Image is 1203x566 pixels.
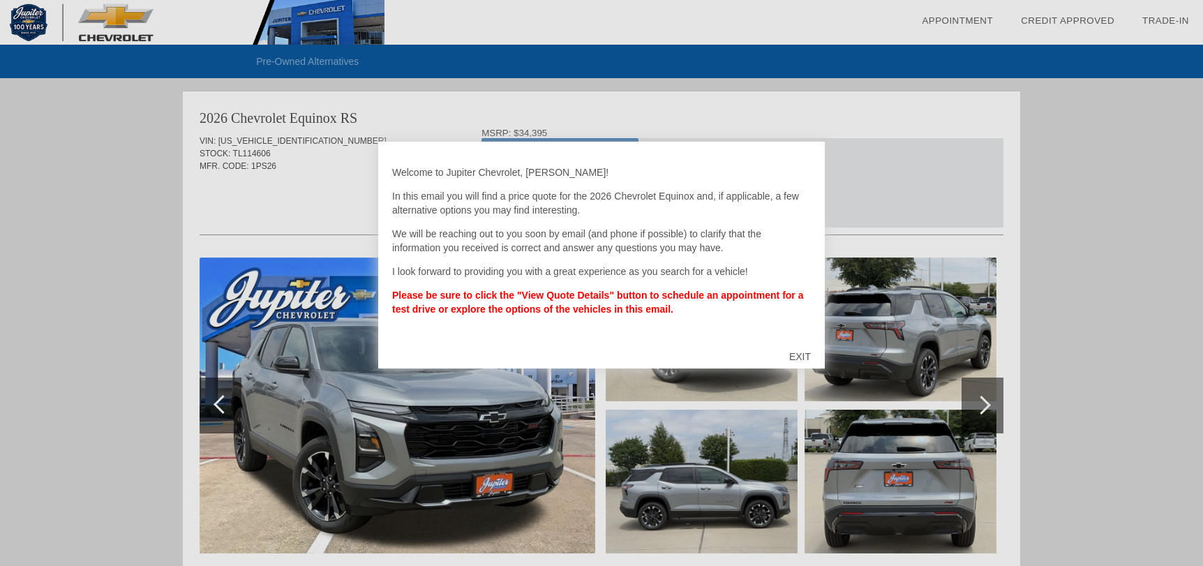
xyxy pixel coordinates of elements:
[1021,15,1114,26] a: Credit Approved
[392,227,811,255] p: We will be reaching out to you soon by email (and phone if possible) to clarify that the informat...
[775,336,825,378] div: EXIT
[922,15,993,26] a: Appointment
[392,189,811,217] p: In this email you will find a price quote for the 2026 Chevrolet Equinox and, if applicable, a fe...
[392,265,811,278] p: I look forward to providing you with a great experience as you search for a vehicle!
[392,165,811,179] p: Welcome to Jupiter Chevrolet, [PERSON_NAME]!
[1142,15,1189,26] a: Trade-In
[392,290,803,315] strong: Please be sure to click the "View Quote Details" button to schedule an appointment for a test dri...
